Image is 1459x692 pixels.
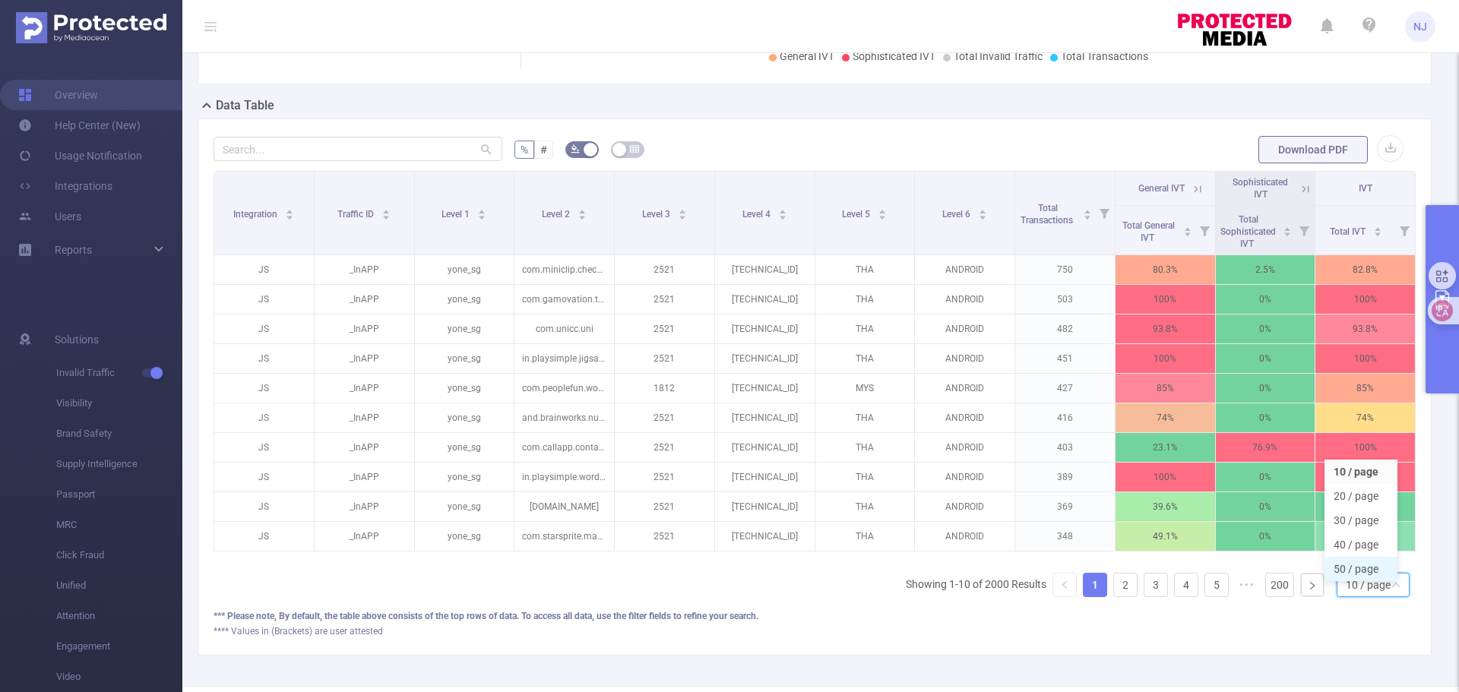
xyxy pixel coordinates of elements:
[415,403,514,432] p: yone_sg
[18,141,142,171] a: Usage Notification
[1324,532,1397,557] li: 40 / page
[1216,285,1315,314] p: 0%
[286,213,294,218] i: icon: caret-down
[233,209,280,220] span: Integration
[878,213,887,218] i: icon: caret-down
[1113,573,1138,597] li: 2
[815,403,915,432] p: THA
[214,255,314,284] p: JS
[915,285,1014,314] p: ANDROID
[778,207,787,216] div: Sort
[1330,226,1368,237] span: Total IVT
[315,463,414,491] p: _InAPP
[56,570,182,601] span: Unified
[1216,492,1315,521] p: 0%
[214,492,314,521] p: JS
[315,255,414,284] p: _InAPP
[715,522,815,551] p: [TECHNICAL_ID]
[1373,225,1382,234] div: Sort
[615,285,714,314] p: 2521
[55,324,99,355] span: Solutions
[514,463,614,491] p: in.playsimple.wordsearch
[1293,206,1315,254] i: Filter menu
[815,374,915,403] p: MYS
[1315,285,1415,314] p: 100%
[1116,314,1215,343] p: 93.8%
[1266,574,1293,596] a: 200
[615,374,714,403] p: 1812
[815,255,915,284] p: THA
[715,492,815,521] p: [TECHNICAL_ID]
[415,314,514,343] p: yone_sg
[214,374,314,403] p: JS
[56,449,182,479] span: Supply Intelligence
[1346,574,1391,596] div: 10 / page
[214,285,314,314] p: JS
[1324,508,1397,532] li: 30 / page
[1359,183,1372,194] span: IVT
[1315,492,1415,521] p: 39.6%
[16,12,166,43] img: Protected Media
[514,285,614,314] p: com.gamovation.triplemahjong
[478,207,486,212] i: icon: caret-up
[615,433,714,462] p: 2521
[214,344,314,373] p: JS
[715,285,815,314] p: [TECHNICAL_ID]
[415,433,514,462] p: yone_sg
[1216,374,1315,403] p: 0%
[915,374,1014,403] p: ANDROID
[55,235,92,265] a: Reports
[979,213,987,218] i: icon: caret-down
[1015,374,1115,403] p: 427
[1315,403,1415,432] p: 74%
[1315,433,1415,462] p: 100%
[715,463,815,491] p: [TECHNICAL_ID]
[1015,255,1115,284] p: 750
[1216,403,1315,432] p: 0%
[715,433,815,462] p: [TECHNICAL_ID]
[315,374,414,403] p: _InAPP
[979,207,987,212] i: icon: caret-up
[1300,573,1324,597] li: Next Page
[1216,344,1315,373] p: 0%
[1015,344,1115,373] p: 451
[18,80,98,110] a: Overview
[216,96,274,115] h2: Data Table
[214,609,1416,623] div: *** Please note, By default, the table above consists of the top rows of data. To access all data...
[521,144,528,156] span: %
[1315,522,1415,551] p: 49.1%
[1324,557,1397,581] li: 50 / page
[715,255,815,284] p: [TECHNICAL_ID]
[214,403,314,432] p: JS
[715,314,815,343] p: [TECHNICAL_ID]
[56,358,182,388] span: Invalid Traffic
[1116,433,1215,462] p: 23.1%
[630,144,639,153] i: icon: table
[742,209,773,220] span: Level 4
[415,463,514,491] p: yone_sg
[642,209,673,220] span: Level 3
[55,244,92,256] span: Reports
[56,631,182,662] span: Engagement
[415,522,514,551] p: yone_sg
[514,314,614,343] p: com.unicc.uni
[1122,220,1175,243] span: Total General IVT
[1083,573,1107,597] li: 1
[578,207,587,212] i: icon: caret-up
[906,573,1046,597] li: Showing 1-10 of 2000 Results
[214,463,314,491] p: JS
[1183,225,1192,234] div: Sort
[514,255,614,284] p: com.miniclip.checkers
[1373,225,1381,229] i: icon: caret-up
[214,137,502,161] input: Search...
[1183,225,1192,229] i: icon: caret-up
[1116,374,1215,403] p: 85%
[615,403,714,432] p: 2521
[915,492,1014,521] p: ANDROID
[441,209,472,220] span: Level 1
[1175,574,1198,596] a: 4
[678,207,687,216] div: Sort
[1216,433,1315,462] p: 76.9%
[815,492,915,521] p: THA
[514,403,614,432] p: and.brainworks.nummatch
